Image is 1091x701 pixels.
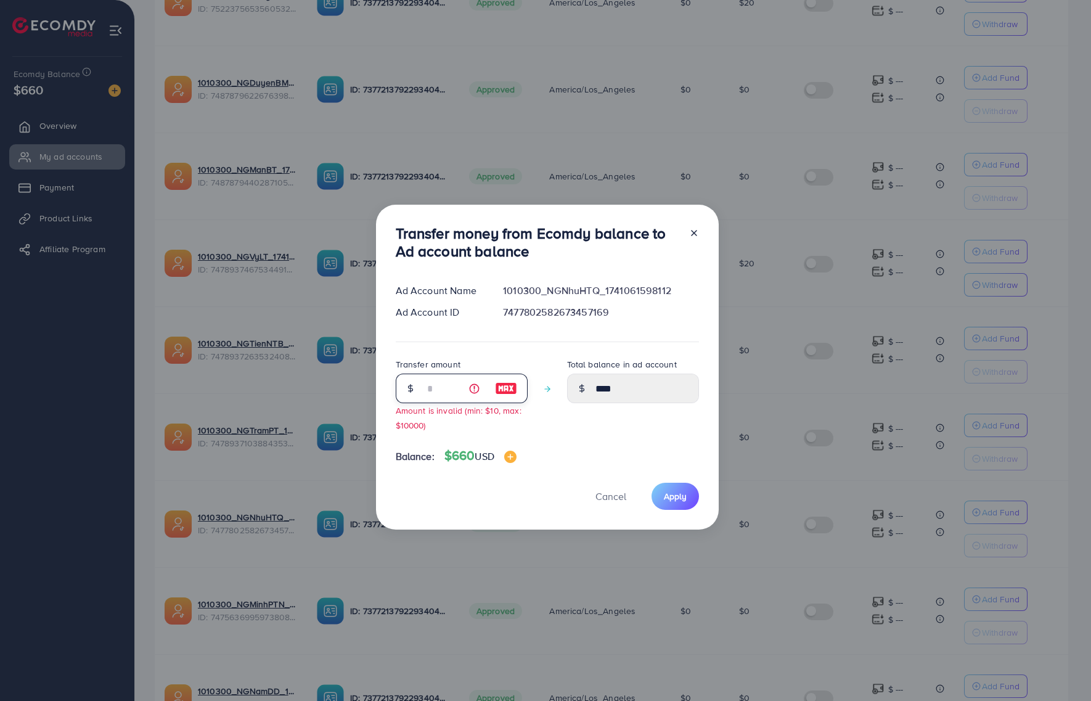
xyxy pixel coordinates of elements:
img: image [495,381,517,396]
span: Apply [664,490,687,502]
div: Ad Account Name [386,284,494,298]
label: Total balance in ad account [567,358,677,371]
button: Cancel [580,483,642,509]
img: image [504,451,517,463]
span: Balance: [396,449,435,464]
span: Cancel [595,490,626,503]
span: USD [475,449,494,463]
iframe: Chat [1039,646,1082,692]
label: Transfer amount [396,358,460,371]
h3: Transfer money from Ecomdy balance to Ad account balance [396,224,679,260]
div: Ad Account ID [386,305,494,319]
h4: $660 [444,448,517,464]
button: Apply [652,483,699,509]
small: Amount is invalid (min: $10, max: $10000) [396,404,521,430]
div: 1010300_NGNhuHTQ_1741061598112 [493,284,708,298]
div: 7477802582673457169 [493,305,708,319]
